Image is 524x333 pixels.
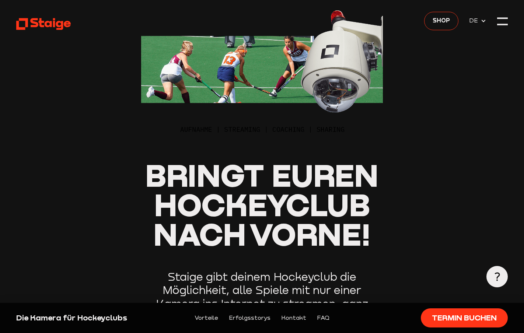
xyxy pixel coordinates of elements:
a: FAQ [317,313,329,322]
a: Termin buchen [421,308,508,328]
span: Bringt euren Hockeyclub nach vorne! [145,156,378,253]
div: Die Kamera für Hockeyclubs [16,312,133,323]
a: Erfolgsstorys [229,313,270,322]
a: Shop [424,12,458,30]
span: Shop [433,16,450,25]
a: Kontakt [281,313,306,322]
a: Vorteile [195,313,218,322]
span: DE [469,16,481,25]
